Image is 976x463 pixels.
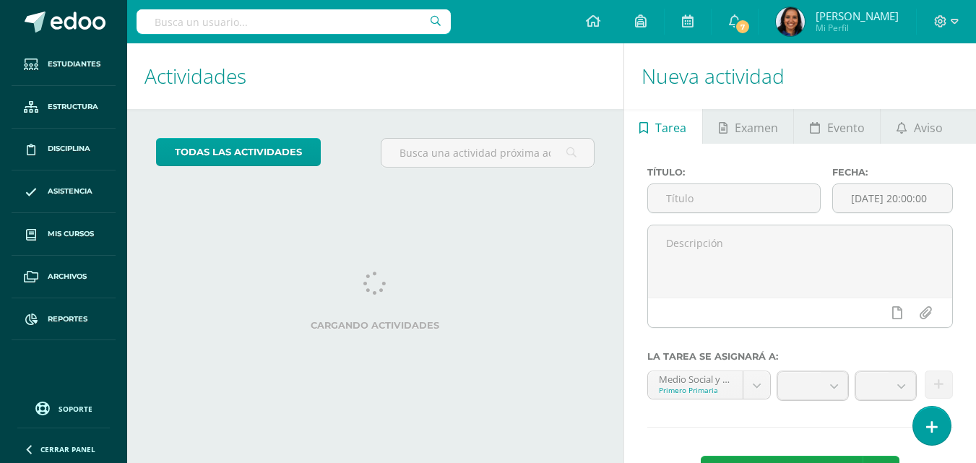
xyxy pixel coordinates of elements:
[816,22,899,34] span: Mi Perfil
[624,109,702,144] a: Tarea
[144,43,606,109] h1: Actividades
[655,111,686,145] span: Tarea
[659,385,733,395] div: Primero Primaria
[17,398,110,417] a: Soporte
[12,298,116,341] a: Reportes
[48,228,94,240] span: Mis cursos
[827,111,865,145] span: Evento
[832,167,953,178] label: Fecha:
[12,43,116,86] a: Estudiantes
[794,109,880,144] a: Evento
[40,444,95,454] span: Cerrar panel
[12,213,116,256] a: Mis cursos
[381,139,593,167] input: Busca una actividad próxima aquí...
[647,351,953,362] label: La tarea se asignará a:
[12,256,116,298] a: Archivos
[833,184,952,212] input: Fecha de entrega
[881,109,958,144] a: Aviso
[647,167,821,178] label: Título:
[48,101,98,113] span: Estructura
[48,143,90,155] span: Disciplina
[48,59,100,70] span: Estudiantes
[648,371,771,399] a: Medio Social y Natural 'compound--Medio Social y Natural'Primero Primaria
[914,111,943,145] span: Aviso
[735,111,778,145] span: Examen
[137,9,451,34] input: Busca un usuario...
[59,404,92,414] span: Soporte
[648,184,820,212] input: Título
[659,371,733,385] div: Medio Social y Natural 'compound--Medio Social y Natural'
[776,7,805,36] img: 3b703350f2497ad9bfe111adebf37143.png
[156,320,595,331] label: Cargando actividades
[48,271,87,282] span: Archivos
[816,9,899,23] span: [PERSON_NAME]
[48,313,87,325] span: Reportes
[12,170,116,213] a: Asistencia
[12,86,116,129] a: Estructura
[703,109,793,144] a: Examen
[735,19,751,35] span: 7
[156,138,321,166] a: todas las Actividades
[48,186,92,197] span: Asistencia
[642,43,959,109] h1: Nueva actividad
[12,129,116,171] a: Disciplina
